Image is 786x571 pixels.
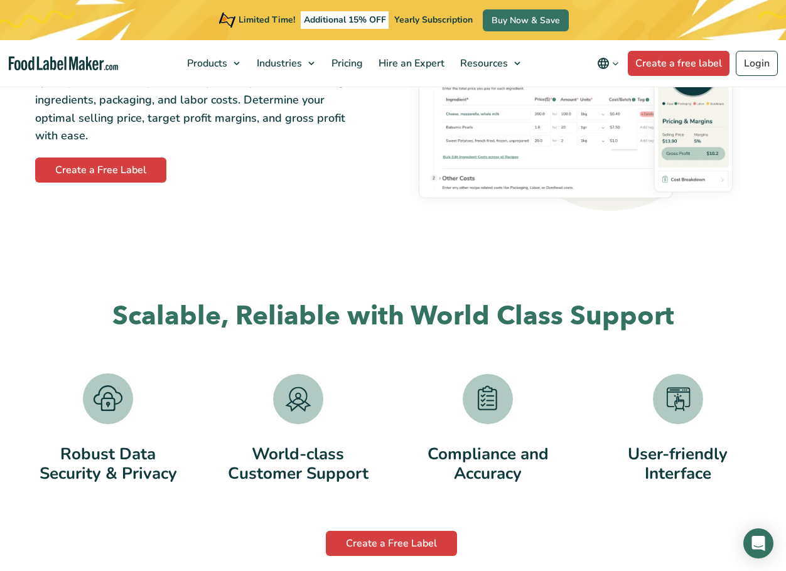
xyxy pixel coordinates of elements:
[456,56,509,70] span: Resources
[13,299,773,334] h2: Scalable, Reliable with World Class Support
[375,56,446,70] span: Hire an Expert
[589,444,767,483] p: User-friendly Interface
[371,40,450,87] a: Hire an Expert
[399,444,577,483] p: Compliance and Accuracy
[736,51,778,76] a: Login
[35,73,345,145] p: Quickly and accurately calculate your recipe costs, including ingredients, packaging, and labor c...
[183,56,229,70] span: Products
[9,56,118,71] a: Food Label Maker homepage
[180,40,246,87] a: Products
[453,40,527,87] a: Resources
[628,51,729,76] a: Create a free label
[743,528,773,558] div: Open Intercom Messenger
[239,14,295,26] span: Limited Time!
[301,11,389,29] span: Additional 15% OFF
[328,56,364,70] span: Pricing
[209,444,387,483] p: World-class Customer Support
[324,40,368,87] a: Pricing
[35,157,166,183] a: Create a Free Label
[19,444,197,483] p: Robust Data Security & Privacy
[483,9,569,31] a: Buy Now & Save
[394,14,473,26] span: Yearly Subscription
[249,40,321,87] a: Industries
[326,531,457,556] a: Create a Free Label
[588,51,628,76] button: Change language
[253,56,303,70] span: Industries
